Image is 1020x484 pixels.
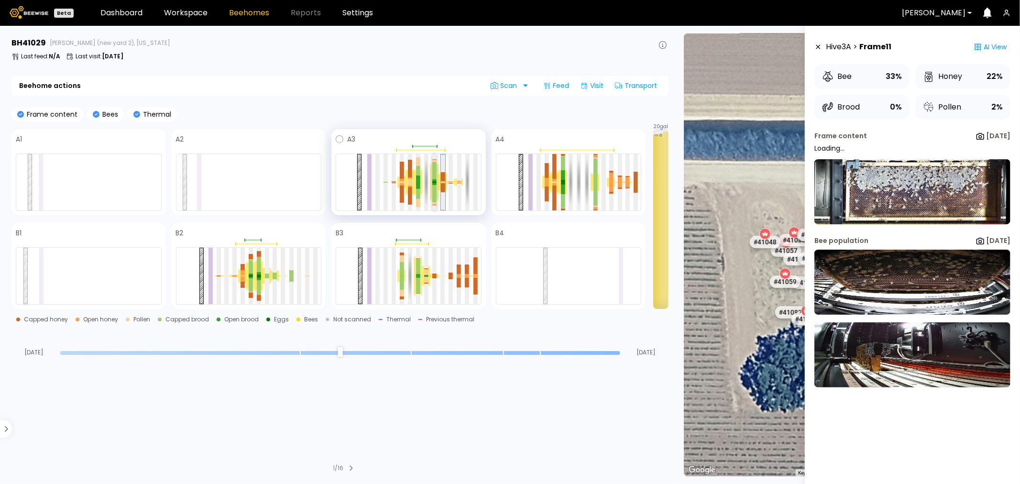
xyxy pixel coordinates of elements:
div: # 41108 [797,229,827,241]
h4: B2 [176,230,184,236]
div: Eggs [274,317,289,322]
a: Open this area in Google Maps (opens a new window) [686,464,718,476]
div: 22% [987,70,1003,83]
div: Brood [822,101,860,113]
div: Hive 3 A > [826,37,891,56]
div: Visit [577,78,607,93]
p: Loading... [814,145,1010,152]
div: 0% [890,100,902,114]
p: Frame content [24,111,77,118]
img: 20250805_114303_-0700-a-1847-front-41029-XXXX4ifs.jpg [814,250,1010,315]
p: Thermal [140,111,171,118]
div: # 41075 [791,313,822,325]
h4: A1 [16,136,22,143]
a: Beehomes [229,9,269,17]
span: Reports [291,9,321,17]
b: [DATE] [102,52,123,60]
div: 1 / 16 [333,464,343,473]
h4: B1 [16,230,22,236]
span: 20 gal [654,124,669,129]
b: Beehome actions [19,82,81,89]
div: Pollen [923,101,961,113]
div: Open brood [224,317,259,322]
div: Open honey [83,317,118,322]
div: AI View [970,37,1010,56]
div: Bee population [814,236,868,246]
img: 20250805_114303_-0700-a-1847-back-41029-XXXX4ifs.jpg [814,322,1010,387]
div: Not scanned [333,317,371,322]
div: Bees [304,317,318,322]
div: Capped honey [24,317,68,322]
div: Frame content [814,131,867,141]
span: [PERSON_NAME] (new yard 2), [US_STATE] [50,40,170,46]
div: 2% [991,100,1003,114]
div: # 41083 [779,234,809,246]
b: [DATE] [986,131,1010,141]
span: Scan [491,82,520,89]
h4: B3 [336,230,343,236]
p: Last feed : [21,54,60,59]
a: Settings [342,9,373,17]
img: Beewise logo [10,6,48,19]
div: # 41062 [798,252,829,264]
h4: A2 [176,136,184,143]
span: [DATE] [624,350,669,355]
h4: A3 [347,136,355,143]
div: Feed [539,78,573,93]
div: # 41048 [750,236,780,248]
div: Transport [611,78,661,93]
span: [DATE] [11,350,56,355]
div: # 41057 [770,244,801,257]
div: # 41082 [775,306,805,319]
div: Pollen [133,317,150,322]
button: Keyboard shortcuts [798,470,839,476]
div: Bee [822,71,852,82]
div: # 41072 [783,253,813,265]
div: Thermal [386,317,411,322]
img: Google [686,464,718,476]
p: Last visit : [76,54,123,59]
h4: A4 [496,136,505,143]
div: Honey [923,71,962,82]
p: Bees [99,111,118,118]
b: [DATE] [986,236,1010,245]
div: # 41059 [770,275,801,288]
div: Capped brood [165,317,209,322]
strong: Frame 11 [859,41,891,53]
img: 20250805_115124-a-1847.91-back-41029-XXXX4ifs.jpg [814,159,1010,224]
h4: B4 [496,230,505,236]
div: Beta [54,9,74,18]
div: 33% [886,70,902,83]
div: Previous thermal [426,317,474,322]
b: N/A [49,52,60,60]
a: Workspace [164,9,208,17]
a: Dashboard [100,9,143,17]
h3: BH 41029 [11,39,46,47]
